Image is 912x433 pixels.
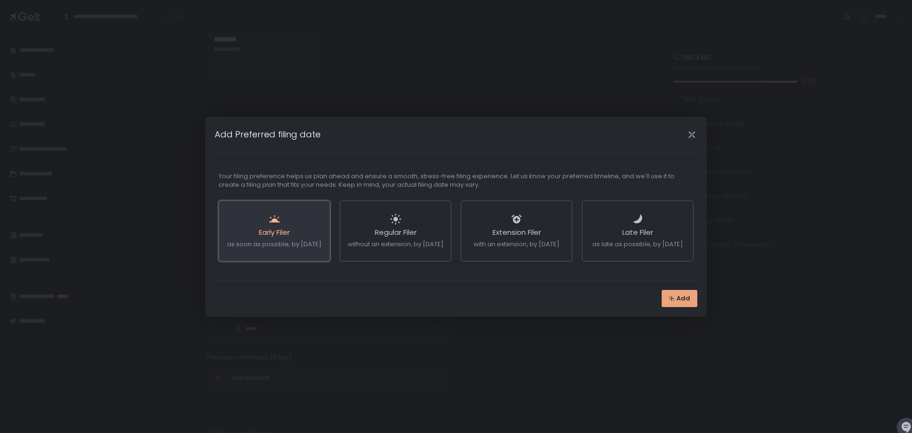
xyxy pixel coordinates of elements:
button: Add [662,290,697,307]
span: as soon as possible, by [DATE] [227,240,322,249]
span: with an extension, by [DATE] [474,240,560,249]
span: Extension Filer [493,227,541,237]
span: as late as possible, by [DATE] [592,240,683,249]
div: Close [676,129,707,140]
span: without an extension, by [DATE] [348,240,444,249]
div: Your filing preference helps us plan ahead and ensure a smooth, stress-free filing experience. Le... [218,172,693,189]
span: Early Filer [259,227,290,237]
span: Regular Filer [375,227,417,237]
h1: Add Preferred filing date [215,128,321,141]
span: Add [676,294,690,303]
span: Late Filer [622,227,653,237]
